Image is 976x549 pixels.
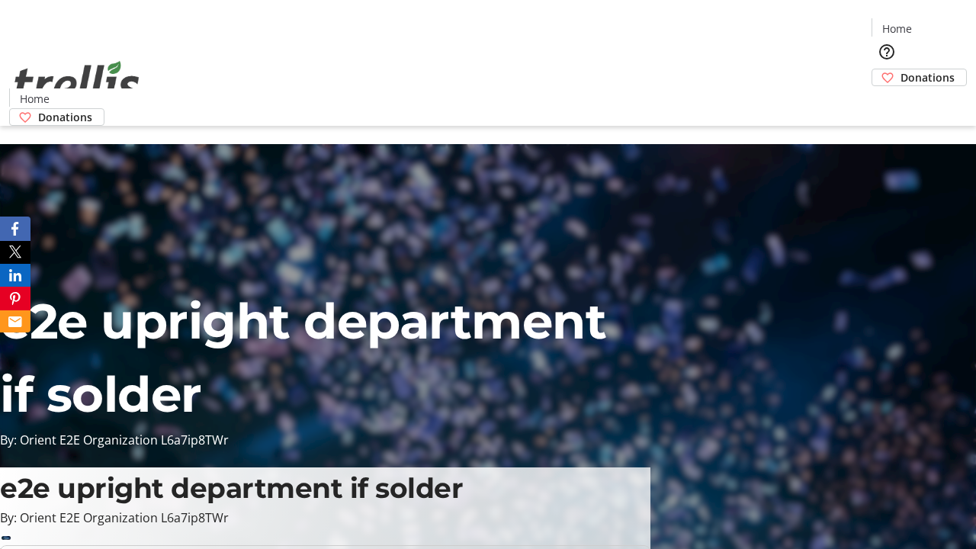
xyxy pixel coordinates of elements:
[872,69,967,86] a: Donations
[872,21,921,37] a: Home
[882,21,912,37] span: Home
[9,44,145,120] img: Orient E2E Organization L6a7ip8TWr's Logo
[38,109,92,125] span: Donations
[872,86,902,117] button: Cart
[20,91,50,107] span: Home
[872,37,902,67] button: Help
[9,108,104,126] a: Donations
[10,91,59,107] a: Home
[901,69,955,85] span: Donations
